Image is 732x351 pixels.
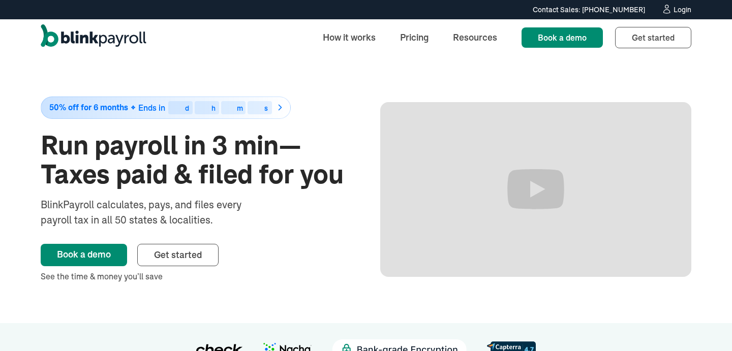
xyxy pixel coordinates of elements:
[661,4,691,15] a: Login
[380,102,691,277] iframe: Run Payroll in 3 min with BlinkPayroll
[632,33,675,43] span: Get started
[264,105,268,112] div: s
[445,26,505,48] a: Resources
[41,197,268,228] div: BlinkPayroll calculates, pays, and files every payroll tax in all 50 states & localities.
[41,97,352,119] a: 50% off for 6 monthsEnds indhms
[41,270,352,282] div: See the time & money you’ll save
[41,131,352,189] h1: Run payroll in 3 min—Taxes paid & filed for you
[41,24,146,51] a: home
[154,249,202,261] span: Get started
[392,26,437,48] a: Pricing
[137,244,219,266] a: Get started
[315,26,384,48] a: How it works
[533,5,645,15] div: Contact Sales: [PHONE_NUMBER]
[185,105,189,112] div: d
[615,27,691,48] a: Get started
[237,105,243,112] div: m
[211,105,216,112] div: h
[138,103,165,113] span: Ends in
[49,103,128,112] span: 50% off for 6 months
[538,33,587,43] span: Book a demo
[41,244,127,266] a: Book a demo
[522,27,603,48] a: Book a demo
[674,6,691,13] div: Login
